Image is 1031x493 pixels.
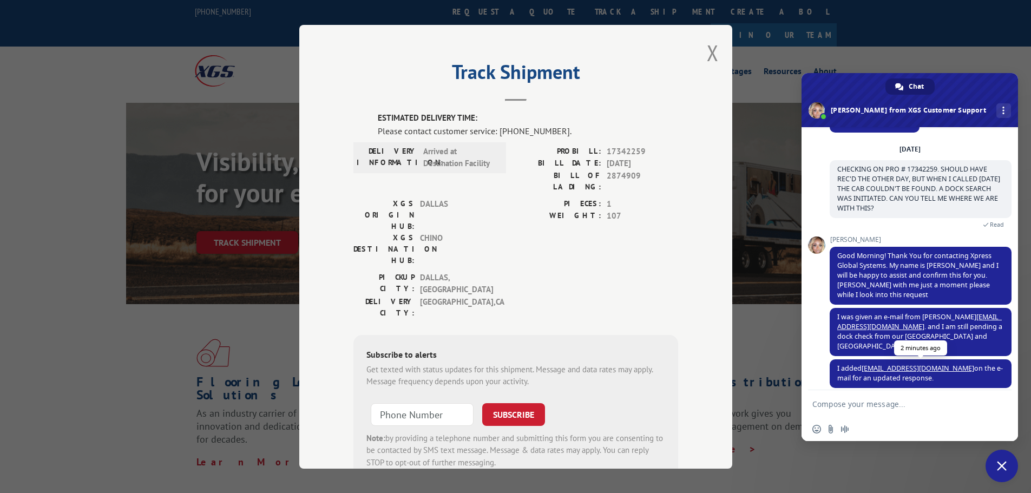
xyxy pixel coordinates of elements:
button: Close modal [707,38,719,67]
a: Chat [885,78,935,95]
span: Audio message [840,425,849,433]
span: DALLAS [420,198,493,232]
div: by providing a telephone number and submitting this form you are consenting to be contacted by SM... [366,432,665,469]
span: Good Morning! Thank You for contacting Xpress Global Systems. My name is [PERSON_NAME] and I will... [837,251,999,299]
button: SUBSCRIBE [482,403,545,425]
label: DELIVERY CITY: [353,295,415,318]
label: PROBILL: [516,145,601,157]
div: Get texted with status updates for this shipment. Message and data rates may apply. Message frequ... [366,363,665,387]
span: Arrived at Destination Facility [423,145,496,169]
span: CHINO [420,232,493,266]
span: [PERSON_NAME] [830,236,1012,244]
span: I added on the e-mail for an updated response. [837,364,1003,383]
span: Read [990,221,1004,228]
span: 2874909 [607,169,678,192]
label: BILL OF LADING: [516,169,601,192]
strong: Note: [366,432,385,443]
span: 107 [607,210,678,222]
input: Phone Number [371,403,474,425]
div: Please contact customer service: [PHONE_NUMBER]. [378,124,678,137]
span: 17342259 [607,145,678,157]
span: Insert an emoji [812,425,821,433]
span: Send a file [826,425,835,433]
textarea: Compose your message... [812,390,986,417]
h2: Track Shipment [353,64,678,85]
label: PIECES: [516,198,601,210]
a: [EMAIL_ADDRESS][DOMAIN_NAME] [862,364,974,373]
span: 1 [607,198,678,210]
label: WEIGHT: [516,210,601,222]
a: [EMAIL_ADDRESS][DOMAIN_NAME] [837,312,1002,331]
label: ESTIMATED DELIVERY TIME: [378,112,678,124]
span: DALLAS , [GEOGRAPHIC_DATA] [420,271,493,295]
span: Chat [909,78,924,95]
label: PICKUP CITY: [353,271,415,295]
a: Close chat [986,450,1018,482]
span: [GEOGRAPHIC_DATA] , CA [420,295,493,318]
label: DELIVERY INFORMATION: [357,145,418,169]
label: XGS ORIGIN HUB: [353,198,415,232]
label: XGS DESTINATION HUB: [353,232,415,266]
div: [DATE] [899,146,921,153]
label: BILL DATE: [516,157,601,170]
span: [DATE] [607,157,678,170]
span: I was given an e-mail from [PERSON_NAME] . and I am still pending a dock check from our [GEOGRAPH... [837,312,1002,351]
div: Subscribe to alerts [366,347,665,363]
span: CHECKING ON PRO # 17342259. SHOULD HAVE REC'D THE OTHER DAY, BUT WHEN I CALLED [DATE] THE CAB COU... [837,165,1000,213]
